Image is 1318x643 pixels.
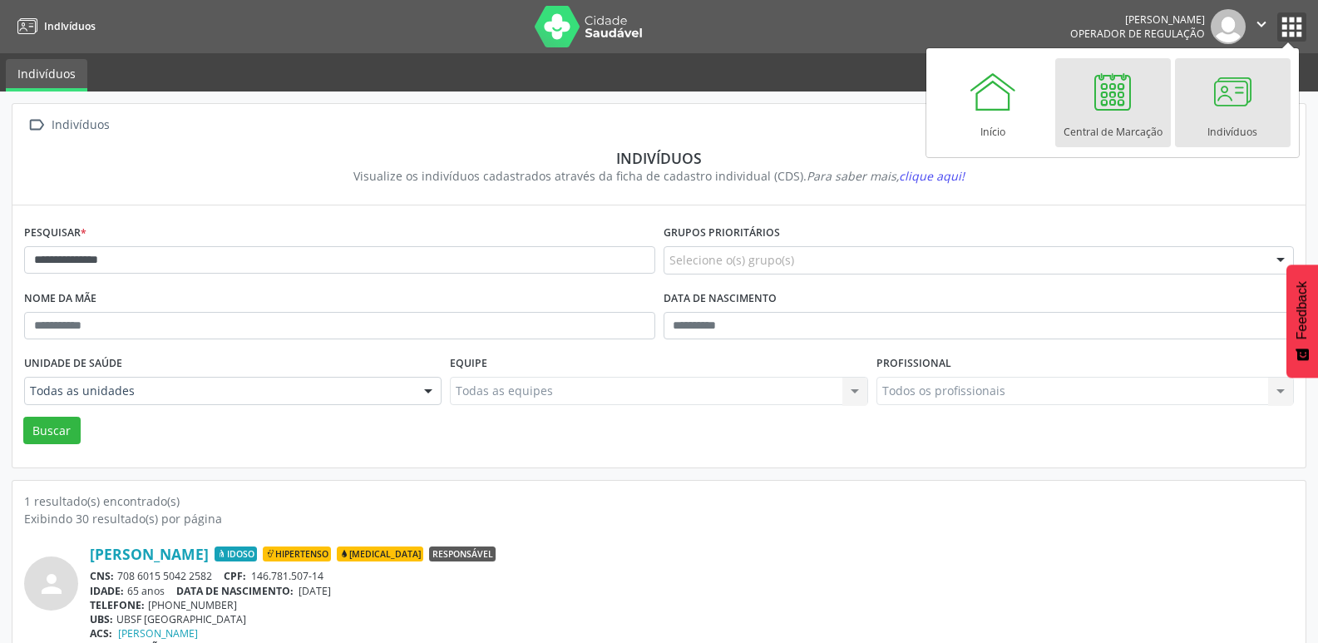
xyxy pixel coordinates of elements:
[1070,27,1205,41] span: Operador de regulação
[1246,9,1277,44] button: 
[876,351,951,377] label: Profissional
[36,149,1282,167] div: Indivíduos
[24,510,1294,527] div: Exibindo 30 resultado(s) por página
[90,545,209,563] a: [PERSON_NAME]
[1252,15,1271,33] i: 
[299,584,331,598] span: [DATE]
[90,584,1294,598] div: 65 anos
[90,569,114,583] span: CNS:
[429,547,496,561] span: Responsável
[215,547,257,561] span: Idoso
[90,569,1294,583] div: 708 6015 5042 2582
[935,58,1051,147] a: Início
[224,569,246,583] span: CPF:
[90,626,112,641] span: ACS:
[24,220,86,246] label: Pesquisar
[1175,58,1291,147] a: Indivíduos
[90,598,1294,612] div: [PHONE_NUMBER]
[664,220,780,246] label: Grupos prioritários
[36,167,1282,185] div: Visualize os indivíduos cadastrados através da ficha de cadastro individual (CDS).
[251,569,323,583] span: 146.781.507-14
[24,286,96,312] label: Nome da mãe
[23,417,81,445] button: Buscar
[24,113,48,137] i: 
[48,113,112,137] div: Indivíduos
[24,492,1294,510] div: 1 resultado(s) encontrado(s)
[669,251,794,269] span: Selecione o(s) grupo(s)
[1277,12,1306,42] button: apps
[899,168,965,184] span: clique aqui!
[263,547,331,561] span: Hipertenso
[90,612,113,626] span: UBS:
[1211,9,1246,44] img: img
[118,626,198,641] a: [PERSON_NAME]
[90,612,1294,626] div: UBSF [GEOGRAPHIC_DATA]
[44,19,96,33] span: Indivíduos
[1295,281,1310,339] span: Feedback
[90,584,124,598] span: IDADE:
[337,547,423,561] span: [MEDICAL_DATA]
[24,113,112,137] a:  Indivíduos
[450,351,487,377] label: Equipe
[807,168,965,184] i: Para saber mais,
[90,598,145,612] span: TELEFONE:
[30,383,407,399] span: Todas as unidades
[24,351,122,377] label: Unidade de saúde
[1055,58,1171,147] a: Central de Marcação
[6,59,87,92] a: Indivíduos
[664,286,777,312] label: Data de nascimento
[1286,265,1318,378] button: Feedback - Mostrar pesquisa
[37,569,67,599] i: person
[12,12,96,40] a: Indivíduos
[176,584,294,598] span: DATA DE NASCIMENTO:
[1070,12,1205,27] div: [PERSON_NAME]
